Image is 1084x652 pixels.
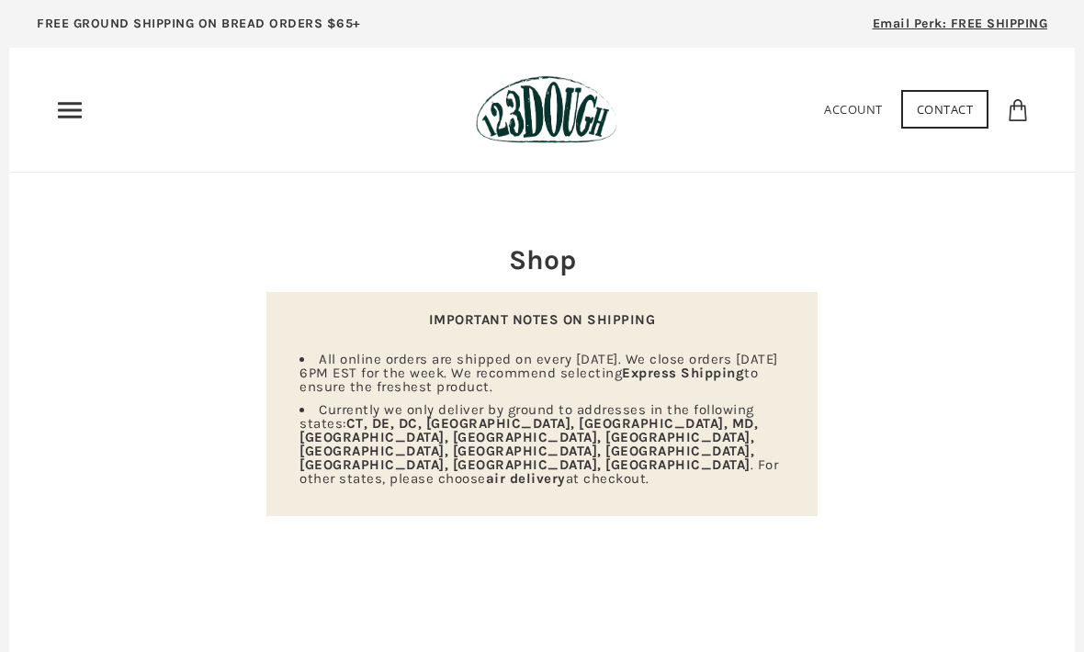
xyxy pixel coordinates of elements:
strong: Express Shipping [622,365,744,381]
span: Email Perk: FREE SHIPPING [873,16,1048,31]
a: Email Perk: FREE SHIPPING [845,9,1076,48]
h2: Shop [266,241,818,279]
a: FREE GROUND SHIPPING ON BREAD ORDERS $65+ [9,9,389,48]
strong: IMPORTANT NOTES ON SHIPPING [429,311,656,328]
a: Account [824,101,883,118]
p: FREE GROUND SHIPPING ON BREAD ORDERS $65+ [37,14,361,34]
strong: CT, DE, DC, [GEOGRAPHIC_DATA], [GEOGRAPHIC_DATA], MD, [GEOGRAPHIC_DATA], [GEOGRAPHIC_DATA], [GEOG... [299,415,758,473]
span: Currently we only deliver by ground to addresses in the following states: . For other states, ple... [299,401,778,487]
img: 123Dough Bakery [476,75,616,144]
strong: air delivery [486,470,566,487]
a: Contact [901,90,989,129]
span: All online orders are shipped on every [DATE]. We close orders [DATE] 6PM EST for the week. We re... [299,351,778,395]
nav: Primary [55,96,85,125]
